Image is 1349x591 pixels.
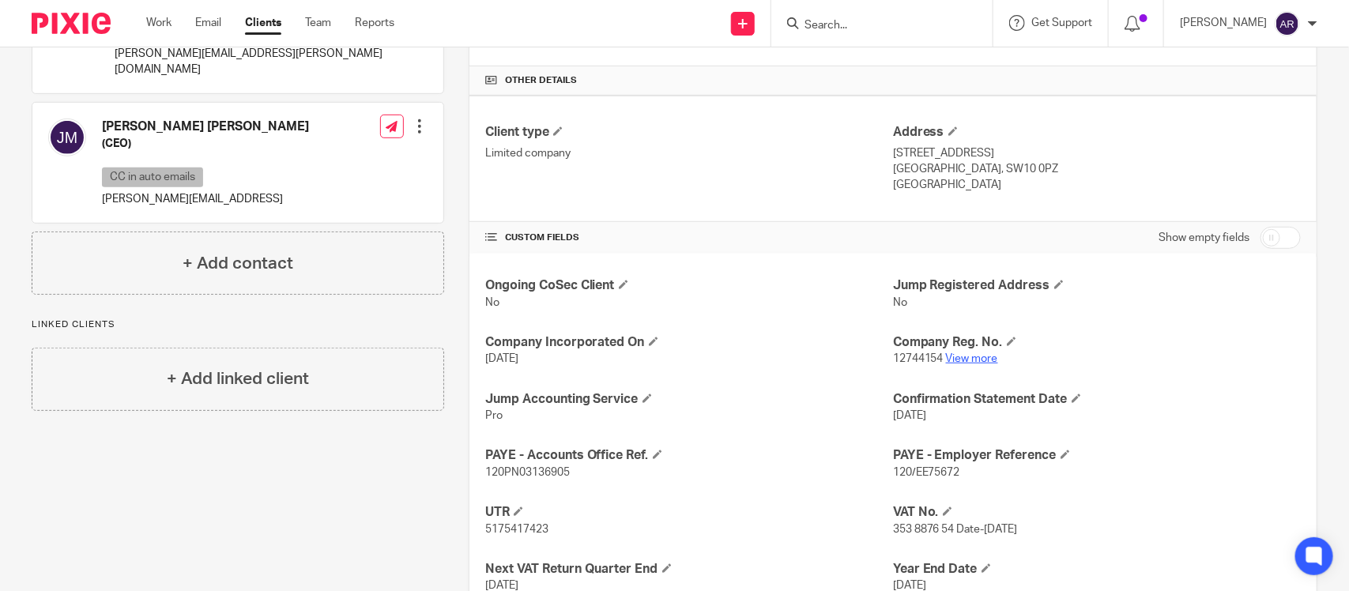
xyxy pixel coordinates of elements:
[505,74,577,87] span: Other details
[485,391,893,408] h4: Jump Accounting Service
[893,467,960,478] span: 120/EE75672
[893,561,1301,578] h4: Year End Date
[893,124,1301,141] h4: Address
[167,367,309,391] h4: + Add linked client
[893,353,944,364] span: 12744154
[485,297,499,308] span: No
[1159,230,1249,246] label: Show empty fields
[485,334,893,351] h4: Company Incorporated On
[485,524,548,535] span: 5175417423
[893,334,1301,351] h4: Company Reg. No.
[893,447,1301,464] h4: PAYE - Employer Reference
[1031,17,1092,28] span: Get Support
[485,580,518,591] span: [DATE]
[102,168,203,187] p: CC in auto emails
[195,15,221,31] a: Email
[485,353,518,364] span: [DATE]
[102,136,309,152] h5: (CEO)
[803,19,945,33] input: Search
[355,15,394,31] a: Reports
[1180,15,1267,31] p: [PERSON_NAME]
[893,177,1301,193] p: [GEOGRAPHIC_DATA]
[485,277,893,294] h4: Ongoing CoSec Client
[893,504,1301,521] h4: VAT No.
[485,232,893,244] h4: CUSTOM FIELDS
[893,277,1301,294] h4: Jump Registered Address
[485,447,893,464] h4: PAYE - Accounts Office Ref.
[893,524,1018,535] span: 353 8876 54 Date-[DATE]
[245,15,281,31] a: Clients
[102,191,309,207] p: [PERSON_NAME][EMAIL_ADDRESS]
[102,119,309,135] h4: [PERSON_NAME] [PERSON_NAME]
[32,318,444,331] p: Linked clients
[183,251,293,276] h4: + Add contact
[48,119,86,156] img: svg%3E
[893,145,1301,161] p: [STREET_ADDRESS]
[485,467,570,478] span: 120PN03136905
[946,353,998,364] a: View more
[485,145,893,161] p: Limited company
[893,391,1301,408] h4: Confirmation Statement Date
[485,124,893,141] h4: Client type
[893,297,907,308] span: No
[893,161,1301,177] p: [GEOGRAPHIC_DATA], SW10 0PZ
[485,561,893,578] h4: Next VAT Return Quarter End
[32,13,111,34] img: Pixie
[893,410,926,421] span: [DATE]
[893,580,926,591] span: [DATE]
[1275,11,1300,36] img: svg%3E
[485,504,893,521] h4: UTR
[305,15,331,31] a: Team
[115,46,389,78] p: [PERSON_NAME][EMAIL_ADDRESS][PERSON_NAME][DOMAIN_NAME]
[485,410,503,421] span: Pro
[146,15,171,31] a: Work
